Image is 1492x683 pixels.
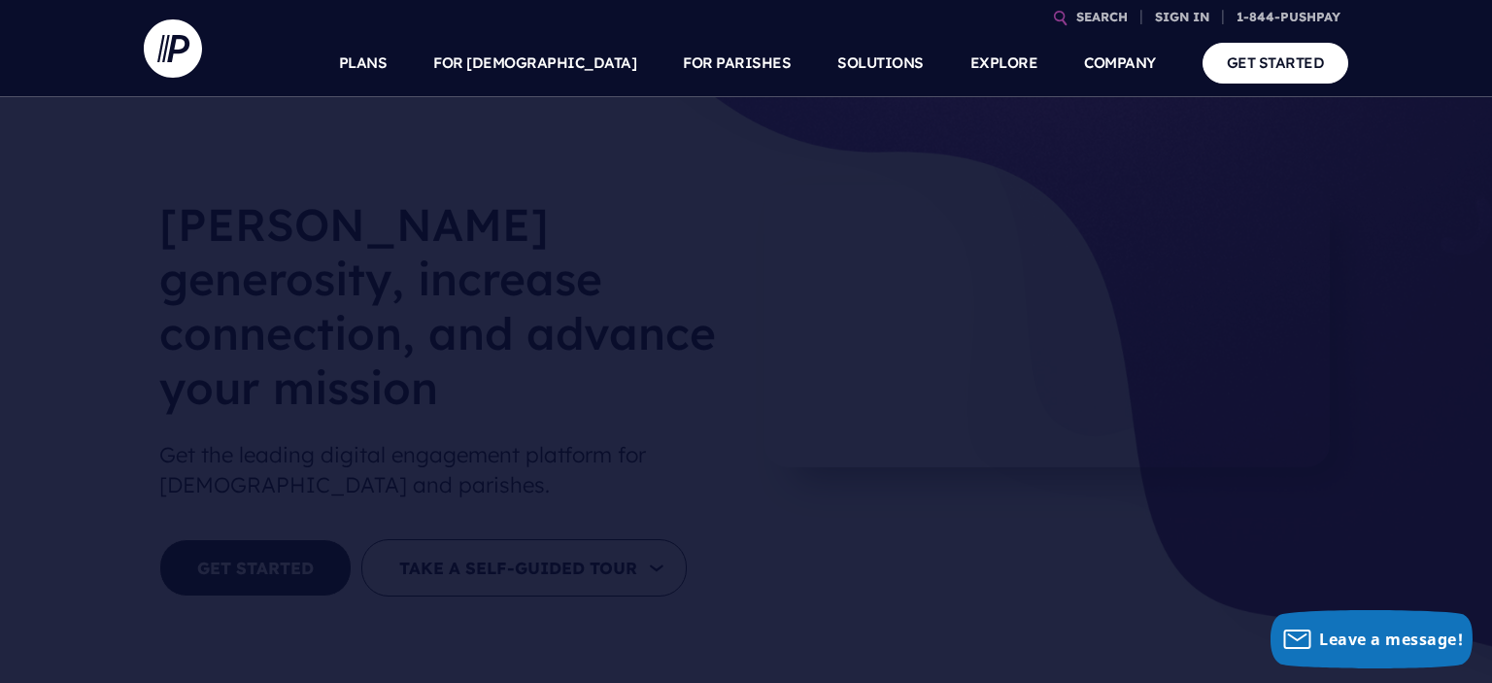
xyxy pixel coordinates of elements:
button: Leave a message! [1271,610,1473,668]
a: COMPANY [1084,29,1156,97]
a: FOR PARISHES [683,29,791,97]
span: Leave a message! [1319,629,1463,650]
a: PLANS [339,29,388,97]
a: SOLUTIONS [837,29,924,97]
a: GET STARTED [1203,43,1349,83]
a: EXPLORE [970,29,1038,97]
a: FOR [DEMOGRAPHIC_DATA] [433,29,636,97]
